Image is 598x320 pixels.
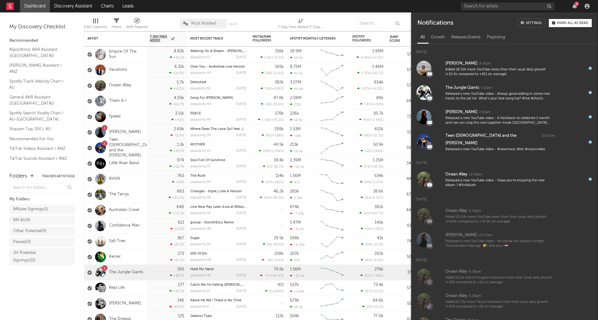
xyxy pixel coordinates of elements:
[272,181,283,184] span: +261 %
[266,134,271,137] span: 851
[445,268,467,275] div: Ocean Alley
[265,181,271,184] span: 140
[371,150,382,153] span: +248 %
[445,300,555,309] div: Added 25.33x more Tiktok followers than their usual daily growth (+800 compared to +32 on average).
[445,275,555,285] div: Added 12.9x more Instagram followers than their usual daily growth (+290 compared to +22 on avera...
[9,94,69,107] a: General A&R Assistant ([GEOGRAPHIC_DATA])
[9,248,75,265] a: JH Potential Signings(15)
[479,110,491,115] div: 2:30pm
[361,56,370,60] span: 6.96k
[371,87,382,91] span: +91.8 %
[479,61,491,66] div: 9:26pm
[318,140,346,156] svg: Chart title
[290,56,303,60] div: 53.4k
[290,189,299,193] div: 283k
[290,149,303,153] div: 14.4k
[190,299,241,302] a: Kāore He Wā / There Is No Time
[356,19,403,28] input: Search...
[275,112,284,116] div: 178k
[265,103,271,106] span: 129
[170,149,184,153] div: +457 %
[190,118,211,122] div: popularity: 46
[390,113,415,121] div: 72.8
[360,180,383,184] div: ( )
[190,81,206,84] a: Drenched
[236,103,246,106] div: [DATE]
[364,103,373,106] span: 1.67k
[290,65,301,69] div: 8.75M
[445,207,467,215] div: Ocean Alley
[417,19,453,27] div: Notifications
[376,96,383,100] div: 89k
[258,118,284,122] div: ( )
[411,129,598,155] a: Teen [DEMOGRAPHIC_DATA] and the [PERSON_NAME]10:37amReleased a new YouTube video - #newmusic #bts...
[190,180,211,184] div: popularity: 45
[9,110,69,122] a: Spotify Search Virality Chart / AU-[GEOGRAPHIC_DATA]
[428,32,448,43] div: Growth
[190,37,237,41] div: Most Recent Track
[372,65,383,69] div: 1.46M
[318,93,346,109] svg: Chart title
[190,65,246,69] div: Over You - Audiotree Live Version
[13,217,31,224] div: RM AU ( 9 )
[290,158,301,162] div: 2.39M
[253,35,274,42] div: Instagram Followers
[445,60,477,67] div: [PERSON_NAME]
[109,137,154,159] a: Teen [DEMOGRAPHIC_DATA] and the [PERSON_NAME]
[271,56,283,60] span: +73.5 %
[112,23,121,31] div: Filters
[9,126,69,132] a: Shazam Top 200 / AU
[170,133,184,137] div: -11.4 %
[191,21,216,26] span: Most Notified
[445,132,540,147] div: Teen [DEMOGRAPHIC_DATA] and the [PERSON_NAME]
[177,189,184,193] div: 663
[190,236,200,240] a: Sugar
[352,35,374,42] div: Spotify Followers
[190,283,264,287] a: Catch Me I'm Falling ([PERSON_NAME] Remix)
[190,127,246,131] div: Where Does The Love Go? feat. Caztro
[150,35,170,42] span: 7-Day Fans Added
[109,270,143,275] a: The Jungle Giants
[169,102,184,106] div: +61.7 %
[484,32,508,43] div: Playlisting
[542,134,555,138] div: 10:37am
[390,51,415,58] div: 57.2
[109,67,127,73] a: Vacations
[290,174,301,178] div: 1.56M
[236,118,246,122] div: [DATE]
[272,134,283,137] span: +138 %
[190,50,246,53] div: Walking On A Dream - Marlon Hoffstadt Remix
[263,165,284,169] div: ( )
[448,32,484,43] div: Releases/Events
[190,96,246,100] div: Song For Sarah
[265,72,271,75] span: 228
[373,158,383,162] div: 1.25M
[318,203,346,218] svg: Chart title
[236,149,246,153] div: [DATE]
[109,285,125,291] a: Real Life
[290,87,303,91] div: 44.8k
[190,143,205,146] a: MOTHER
[275,174,284,178] div: 114k
[318,47,346,62] svg: Chart title
[236,71,246,75] div: [DATE]
[229,22,237,26] button: Save
[365,150,370,153] span: 421
[175,112,184,116] div: 3.11k
[13,238,31,246] div: Passed ( 3 )
[126,23,148,31] div: A&R Pipeline
[318,125,346,140] svg: Chart title
[172,180,184,184] div: +19 %
[260,55,284,60] div: ( )
[236,180,246,184] div: [DATE]
[9,227,75,236] a: Other Potential(0)
[168,196,184,200] div: +45.4 %
[360,165,383,169] div: ( )
[290,118,302,122] div: 18.3k
[265,87,271,91] span: 754
[190,56,211,59] div: popularity: 57
[274,158,284,162] div: 18.4k
[109,301,141,306] a: [PERSON_NAME]
[318,171,346,187] svg: Chart title
[174,96,184,100] div: 4.05k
